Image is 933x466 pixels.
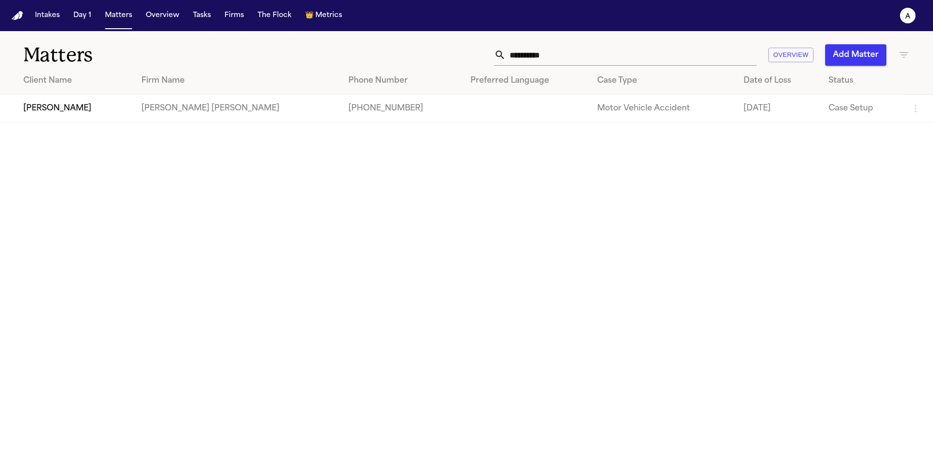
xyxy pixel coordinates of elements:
a: Home [12,11,23,20]
td: Motor Vehicle Accident [589,95,736,123]
div: Client Name [23,75,126,87]
img: Finch Logo [12,11,23,20]
div: Case Type [597,75,728,87]
button: Overview [142,7,183,24]
td: [PHONE_NUMBER] [341,95,463,123]
div: Date of Loss [743,75,813,87]
button: Matters [101,7,136,24]
button: crownMetrics [301,7,346,24]
h1: Matters [23,43,281,67]
button: Intakes [31,7,64,24]
div: Phone Number [348,75,455,87]
div: Status [829,75,894,87]
div: Preferred Language [470,75,582,87]
button: The Flock [254,7,295,24]
div: Firm Name [141,75,333,87]
td: [DATE] [736,95,821,123]
td: [PERSON_NAME] [PERSON_NAME] [134,95,341,123]
button: Add Matter [825,44,886,66]
button: Tasks [189,7,215,24]
td: Case Setup [821,95,902,123]
button: Firms [221,7,248,24]
button: Day 1 [69,7,95,24]
button: Overview [768,48,813,63]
